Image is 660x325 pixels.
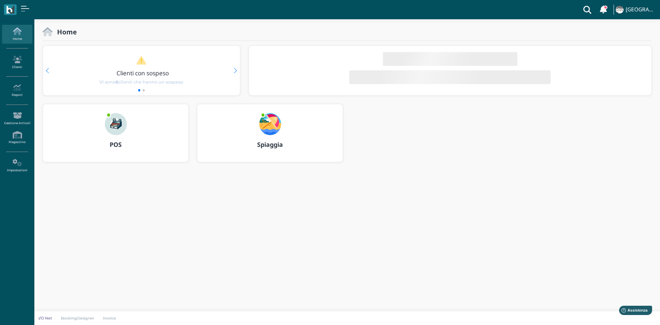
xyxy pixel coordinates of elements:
[46,68,49,73] div: Previous slide
[615,1,656,18] a: ... [GEOGRAPHIC_DATA]
[197,104,343,171] a: ... Spiaggia
[43,104,189,171] a: ... POS
[110,140,122,149] b: POS
[53,28,77,35] h2: Home
[115,79,118,85] b: 6
[57,70,228,76] h3: Clienti con sospeso
[2,109,32,128] a: Gestione Articoli
[20,6,45,11] span: Assistenza
[259,113,281,135] img: ...
[105,113,127,135] img: ...
[2,156,32,175] a: Impostazioni
[234,68,237,73] div: Next slide
[2,25,32,44] a: Home
[2,81,32,100] a: Report
[626,7,656,13] h4: [GEOGRAPHIC_DATA]
[43,46,240,95] div: 1 / 2
[611,304,654,319] iframe: Help widget launcher
[56,56,227,85] a: Clienti con sospeso Vi sono6clienti che hanno un sospeso
[2,128,32,147] a: Magazzino
[257,140,283,149] b: Spiaggia
[616,6,623,13] img: ...
[2,53,32,72] a: Clienti
[6,6,14,14] img: logo
[99,79,183,85] span: Vi sono clienti che hanno un sospeso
